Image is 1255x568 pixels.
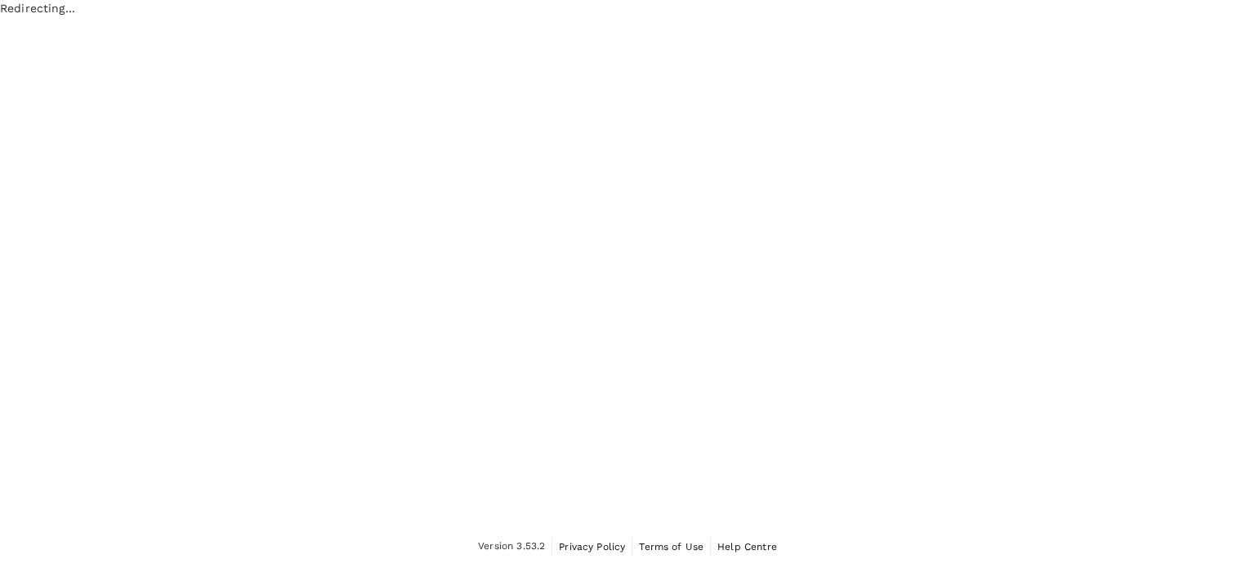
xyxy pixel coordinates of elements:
[559,538,625,556] a: Privacy Policy
[559,541,625,552] span: Privacy Policy
[717,541,777,552] span: Help Centre
[639,538,703,556] a: Terms of Use
[639,541,703,552] span: Terms of Use
[717,538,777,556] a: Help Centre
[478,539,545,555] span: Version 3.53.2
